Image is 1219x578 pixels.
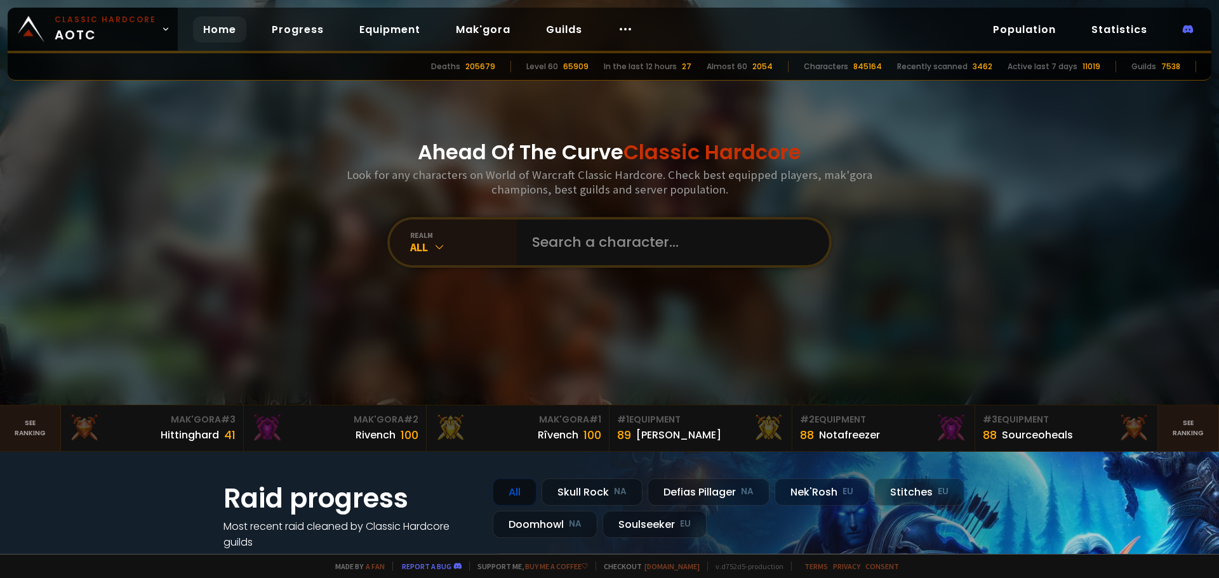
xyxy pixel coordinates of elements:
[623,138,801,166] span: Classic Hardcore
[342,167,877,197] h3: Look for any characters on World of Warcraft Classic Hardcore. Check best equipped players, mak'g...
[819,427,880,443] div: Notafreezer
[193,16,246,43] a: Home
[328,562,385,571] span: Made by
[983,16,1066,43] a: Population
[843,485,853,498] small: EU
[589,413,601,426] span: # 1
[1158,405,1219,451] a: Seeranking
[853,61,882,72] div: 845164
[1002,427,1073,443] div: Sourceoheals
[583,426,601,443] div: 100
[402,562,451,571] a: Report a bug
[617,413,784,426] div: Equipment
[648,478,769,506] div: Defias Pillager
[792,405,975,451] a: #2Equipment88Notafreezer
[536,16,592,43] a: Guilds
[1082,61,1100,72] div: 11019
[223,478,477,518] h1: Raid progress
[800,413,967,426] div: Equipment
[538,427,578,443] div: Rîvench
[865,562,899,571] a: Consent
[644,562,700,571] a: [DOMAIN_NAME]
[55,14,156,44] span: AOTC
[973,61,992,72] div: 3462
[223,518,477,550] h4: Most recent raid cleaned by Classic Hardcore guilds
[401,426,418,443] div: 100
[983,413,997,426] span: # 3
[1161,61,1180,72] div: 7538
[636,427,721,443] div: [PERSON_NAME]
[775,478,869,506] div: Nek'Rosh
[8,8,178,51] a: Classic HardcoreAOTC
[569,518,582,530] small: NA
[804,61,848,72] div: Characters
[524,220,814,265] input: Search a character...
[262,16,334,43] a: Progress
[404,413,418,426] span: # 2
[525,562,588,571] a: Buy me a coffee
[752,61,773,72] div: 2054
[603,511,707,538] div: Soulseeker
[983,413,1150,426] div: Equipment
[526,61,558,72] div: Level 60
[680,518,691,530] small: EU
[983,426,997,443] div: 88
[349,16,430,43] a: Equipment
[617,413,629,426] span: # 1
[874,478,964,506] div: Stitches
[221,413,236,426] span: # 3
[465,61,495,72] div: 205679
[596,562,700,571] span: Checkout
[356,427,396,443] div: Rivench
[446,16,521,43] a: Mak'gora
[493,511,597,538] div: Doomhowl
[55,14,156,25] small: Classic Hardcore
[617,426,631,443] div: 89
[542,478,643,506] div: Skull Rock
[469,562,588,571] span: Support me,
[741,485,754,498] small: NA
[707,562,783,571] span: v. d752d5 - production
[69,413,236,426] div: Mak'Gora
[61,405,244,451] a: Mak'Gora#3Hittinghard41
[223,551,306,565] a: See all progress
[1081,16,1157,43] a: Statistics
[1008,61,1077,72] div: Active last 7 days
[833,562,860,571] a: Privacy
[418,137,801,167] h1: Ahead Of The Curve
[897,61,968,72] div: Recently scanned
[366,562,385,571] a: a fan
[800,413,815,426] span: # 2
[251,413,418,426] div: Mak'Gora
[427,405,609,451] a: Mak'Gora#1Rîvench100
[493,478,536,506] div: All
[609,405,792,451] a: #1Equipment89[PERSON_NAME]
[410,240,517,254] div: All
[800,426,814,443] div: 88
[434,413,601,426] div: Mak'Gora
[563,61,589,72] div: 65909
[938,485,949,498] small: EU
[1131,61,1156,72] div: Guilds
[431,61,460,72] div: Deaths
[614,485,627,498] small: NA
[224,426,236,443] div: 41
[682,61,691,72] div: 27
[244,405,427,451] a: Mak'Gora#2Rivench100
[161,427,219,443] div: Hittinghard
[604,61,677,72] div: In the last 12 hours
[975,405,1158,451] a: #3Equipment88Sourceoheals
[707,61,747,72] div: Almost 60
[410,230,517,240] div: realm
[804,562,828,571] a: Terms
